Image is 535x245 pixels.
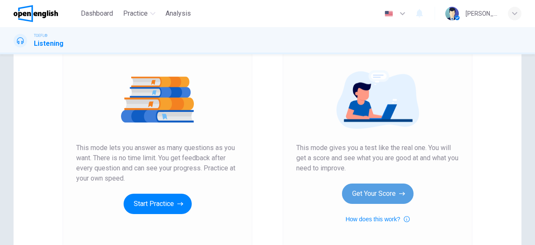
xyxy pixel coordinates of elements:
[342,184,414,204] button: Get Your Score
[296,143,459,173] span: This mode gives you a test like the real one. You will get a score and see what you are good at a...
[162,6,194,21] button: Analysis
[77,6,116,21] button: Dashboard
[120,6,159,21] button: Practice
[165,8,191,19] span: Analysis
[76,143,239,184] span: This mode lets you answer as many questions as you want. There is no time limit. You get feedback...
[81,8,113,19] span: Dashboard
[466,8,498,19] div: [PERSON_NAME]
[14,5,77,22] a: OpenEnglish logo
[123,8,148,19] span: Practice
[383,11,394,17] img: en
[34,33,47,39] span: TOEFL®
[345,214,409,224] button: How does this work?
[34,39,63,49] h1: Listening
[14,5,58,22] img: OpenEnglish logo
[124,194,192,214] button: Start Practice
[445,7,459,20] img: Profile picture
